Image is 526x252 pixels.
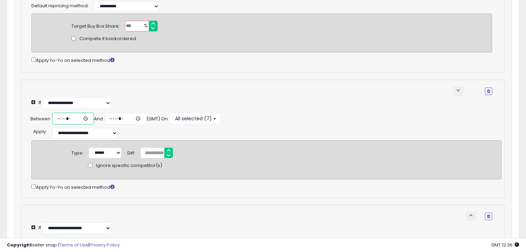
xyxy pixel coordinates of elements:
a: Terms of Use [59,242,88,248]
span: 2025-08-14 12:36 GMT [491,242,519,248]
span: Compete if backordered [79,36,136,42]
span: Ignore specific competitor(s) [96,162,162,169]
div: (GMT) On [146,116,168,122]
div: : [33,236,47,245]
span: keyboard_arrow_down [455,87,461,94]
a: Privacy Policy [89,242,120,248]
div: And [94,116,103,122]
div: : [33,126,47,135]
span: Apply [33,238,46,244]
span: Apply [33,128,46,135]
i: Remove Condition [487,214,490,218]
strong: Copyright [7,242,32,248]
i: Remove Condition [487,89,490,93]
div: Type: [71,148,84,157]
span: % [140,21,151,31]
button: keyboard_arrow_down [453,86,464,96]
button: All selected (7) [169,113,221,124]
div: Apply Yo-Yo on selected method [31,183,501,191]
div: Diff: [127,148,135,157]
div: Apply Yo-Yo on selected method [31,56,492,64]
label: Default repricing method: [31,3,89,9]
span: All selected (7) [174,115,212,122]
button: keyboard_arrow_up [466,212,476,221]
span: keyboard_arrow_up [468,212,474,219]
div: Target Buy Box Share: [71,21,120,30]
div: Between [30,116,50,122]
div: seller snap | | [7,242,120,249]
